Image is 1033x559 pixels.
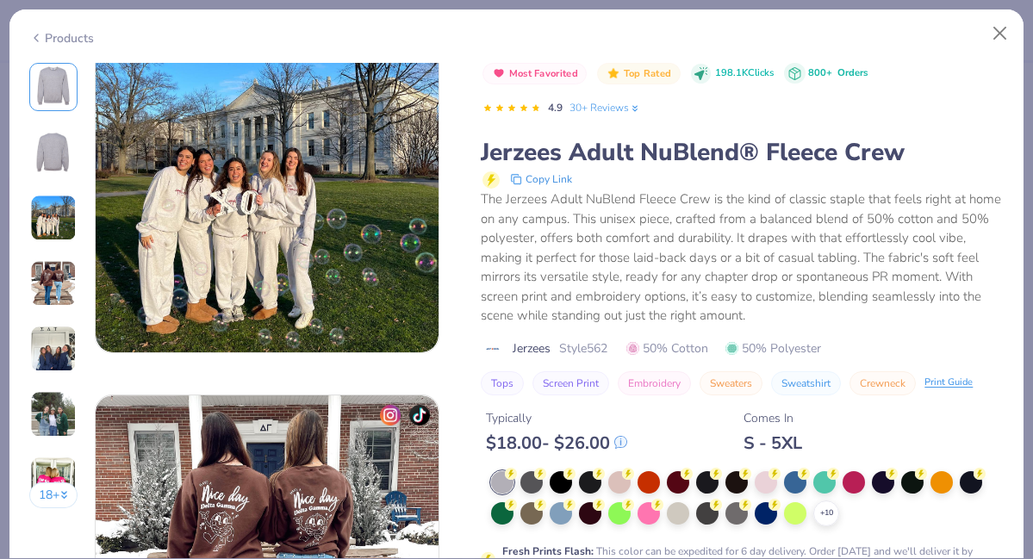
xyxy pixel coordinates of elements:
img: Back [33,132,74,173]
div: Comes In [744,409,802,427]
button: Close [984,17,1017,50]
img: User generated content [30,391,77,438]
div: 4.9 Stars [482,95,541,122]
button: Embroidery [618,371,691,395]
img: brand logo [481,342,504,356]
img: Front [33,66,74,108]
img: User generated content [30,457,77,503]
img: Most Favorited sort [492,66,506,80]
img: insta-icon.png [380,405,401,425]
a: 30+ Reviews [569,100,641,115]
div: Print Guide [924,376,973,390]
span: Jerzees [513,339,551,357]
span: Top Rated [624,69,672,78]
img: Top Rated sort [607,66,620,80]
button: Badge Button [482,63,587,85]
span: Style 562 [559,339,607,357]
span: 50% Polyester [725,339,821,357]
span: 50% Cotton [626,339,708,357]
button: Sweatshirt [771,371,841,395]
div: The Jerzees Adult NuBlend Fleece Crew is the kind of classic staple that feels right at home on a... [481,189,1004,326]
div: S - 5XL [744,432,802,454]
img: 0276a2c2-02aa-483e-b98d-b3de244da184 [96,9,439,352]
div: Jerzees Adult NuBlend® Fleece Crew [481,136,1004,169]
span: 4.9 [548,101,563,115]
button: 18+ [29,482,78,508]
strong: Fresh Prints Flash : [502,544,594,558]
img: User generated content [30,260,77,307]
button: Crewneck [849,371,916,395]
button: Badge Button [597,63,680,85]
div: Typically [486,409,627,427]
div: $ 18.00 - $ 26.00 [486,432,627,454]
span: + 10 [820,507,833,519]
button: Tops [481,371,524,395]
button: copy to clipboard [505,169,577,189]
div: 800+ [808,66,868,81]
span: 198.1K Clicks [715,66,774,81]
button: Sweaters [700,371,762,395]
span: Orders [837,66,868,79]
span: Most Favorited [509,69,578,78]
div: Products [29,29,94,47]
img: User generated content [30,326,77,372]
button: Screen Print [532,371,609,395]
img: User generated content [30,195,77,241]
img: tiktok-icon.png [409,405,430,425]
